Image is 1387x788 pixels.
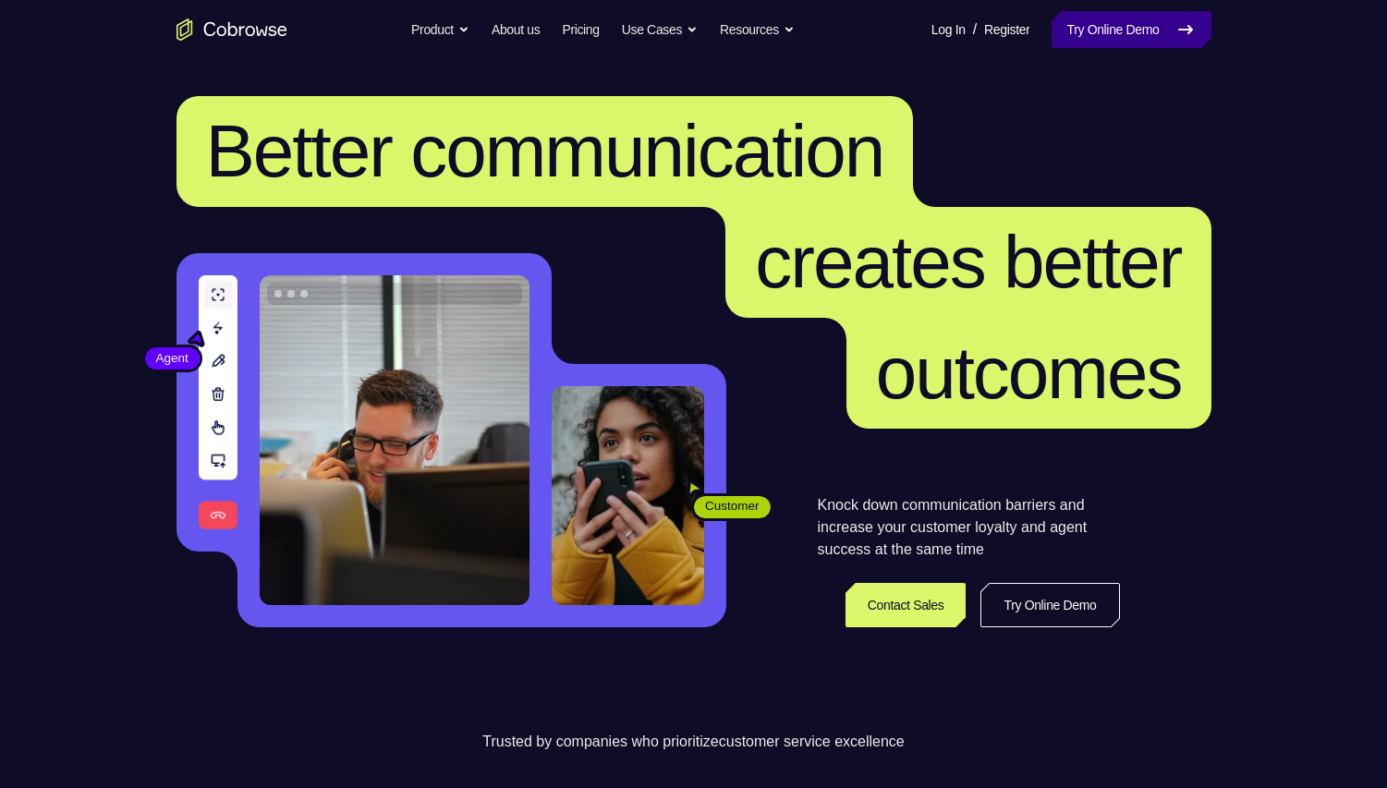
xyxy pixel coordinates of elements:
span: Better communication [206,110,884,192]
a: Try Online Demo [1052,11,1211,48]
button: Resources [720,11,795,48]
img: A customer support agent talking on the phone [260,275,529,605]
span: / [973,18,977,41]
button: Use Cases [622,11,698,48]
span: creates better [755,221,1181,303]
a: Go to the home page [176,18,287,41]
span: outcomes [876,332,1182,414]
img: A customer holding their phone [552,386,704,605]
a: Log In [931,11,966,48]
a: Register [984,11,1029,48]
a: Contact Sales [846,583,967,627]
a: Pricing [562,11,599,48]
button: Product [411,11,469,48]
p: Knock down communication barriers and increase your customer loyalty and agent success at the sam... [818,494,1120,561]
a: Try Online Demo [980,583,1119,627]
a: About us [492,11,540,48]
span: customer service excellence [719,733,905,749]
